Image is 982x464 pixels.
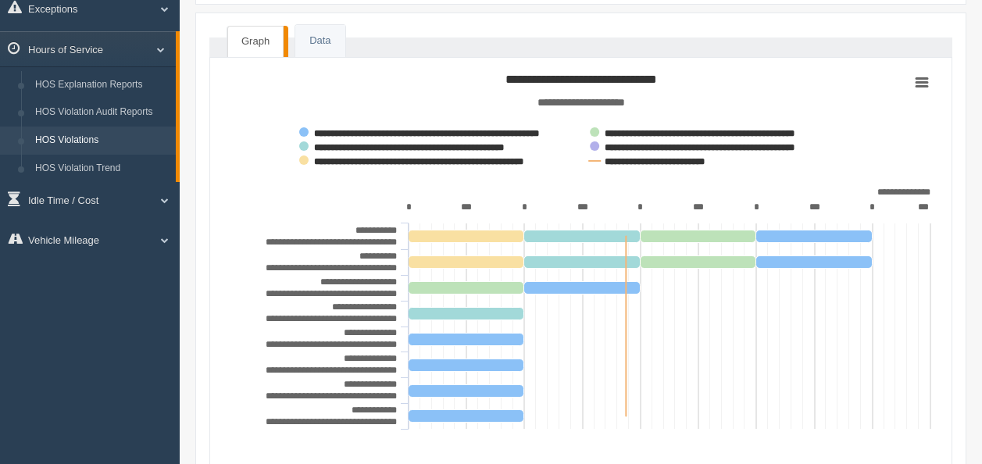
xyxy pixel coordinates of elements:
a: Graph [227,26,284,57]
a: HOS Explanation Reports [28,71,176,99]
a: Data [295,25,345,57]
a: HOS Violation Trend [28,155,176,183]
a: HOS Violations [28,127,176,155]
a: HOS Violation Audit Reports [28,98,176,127]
